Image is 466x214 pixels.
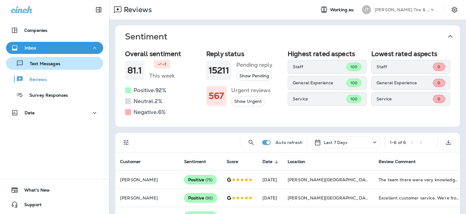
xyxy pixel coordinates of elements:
p: [PERSON_NAME] Tire & Auto [375,7,429,12]
span: Score [227,159,238,164]
p: Reviews [121,5,152,14]
h5: This week [149,71,175,81]
span: Score [227,159,246,165]
h2: Lowest rated aspects [371,50,450,58]
h5: Neutral: 2 % [133,96,162,106]
p: -1 [162,61,166,67]
button: Reviews [6,73,103,85]
p: Last 7 Days [324,140,348,145]
span: 0 [437,96,440,102]
p: Survey Responses [23,93,68,99]
button: Companies [6,24,103,36]
span: 100 [350,80,357,85]
p: Data [25,110,35,115]
h5: Negative: 6 % [133,107,166,117]
span: 0 [437,80,440,85]
p: General Experience [293,80,346,85]
p: [PERSON_NAME] [120,196,174,200]
span: ( 95 ) [205,196,213,201]
div: Positive [184,193,217,202]
p: Reviews [23,77,47,83]
span: Date [262,159,281,165]
button: Data [6,107,103,119]
span: Date [262,159,273,164]
p: Service [293,96,346,101]
p: Staff [293,64,346,69]
span: Review Comment [379,159,416,164]
button: Export as CSV [442,136,454,149]
h2: Highest rated aspects [288,50,366,58]
h5: Urgent reviews [231,85,271,95]
button: Settings [449,4,460,15]
button: Filters [120,136,132,149]
button: Sentiment [120,25,465,48]
button: Inbox [6,42,103,54]
p: Auto refresh [275,140,302,145]
td: [DATE] [258,171,283,189]
h5: Pending reply [236,60,272,70]
span: What's New [18,188,50,195]
div: The team there were very knowledgeable and friendly. [379,177,460,183]
span: 0 [437,64,440,69]
button: Support [6,199,103,211]
span: Customer [120,159,149,165]
h5: Positive: 92 % [133,85,166,95]
span: [PERSON_NAME][GEOGRAPHIC_DATA] [288,195,372,201]
div: Positive [184,175,217,184]
p: Staff [377,64,433,69]
span: Sentiment [184,159,214,165]
span: Support [18,202,42,209]
h2: Reply status [206,50,283,58]
button: Search Reviews [245,136,257,149]
div: Excellent customer service. We’re from out of town and just popped in on a Friday at 3:00pm with ... [379,195,460,201]
span: 100 [350,64,357,69]
h1: Sentiment [125,32,167,42]
button: Survey Responses [6,89,103,101]
div: 1 - 6 of 6 [390,140,406,145]
span: Location [288,159,305,164]
p: Service [377,96,433,101]
h2: Overall sentiment [125,50,201,58]
button: Collapse Sidebar [90,4,107,16]
span: Location [288,159,313,165]
span: Review Comment [379,159,424,165]
h1: 81.1 [127,65,142,75]
button: Show Pending [236,71,272,81]
span: ( 75 ) [205,177,213,182]
p: [PERSON_NAME] [120,177,174,182]
p: Inbox [25,45,36,50]
h1: 567 [209,91,224,101]
span: [PERSON_NAME][GEOGRAPHIC_DATA] [288,177,372,182]
button: What's New [6,184,103,196]
span: Customer [120,159,141,164]
div: Sentiment [115,48,460,127]
p: Companies [24,28,47,33]
td: [DATE] [258,189,283,207]
span: Working as: [330,7,356,12]
span: Sentiment [184,159,206,164]
p: General Experience [377,80,433,85]
h1: 15211 [209,65,229,75]
button: Text Messages [6,57,103,70]
div: JT [362,5,371,14]
span: 100 [350,96,357,102]
button: Show Urgent [231,96,265,106]
p: Text Messages [24,61,60,67]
